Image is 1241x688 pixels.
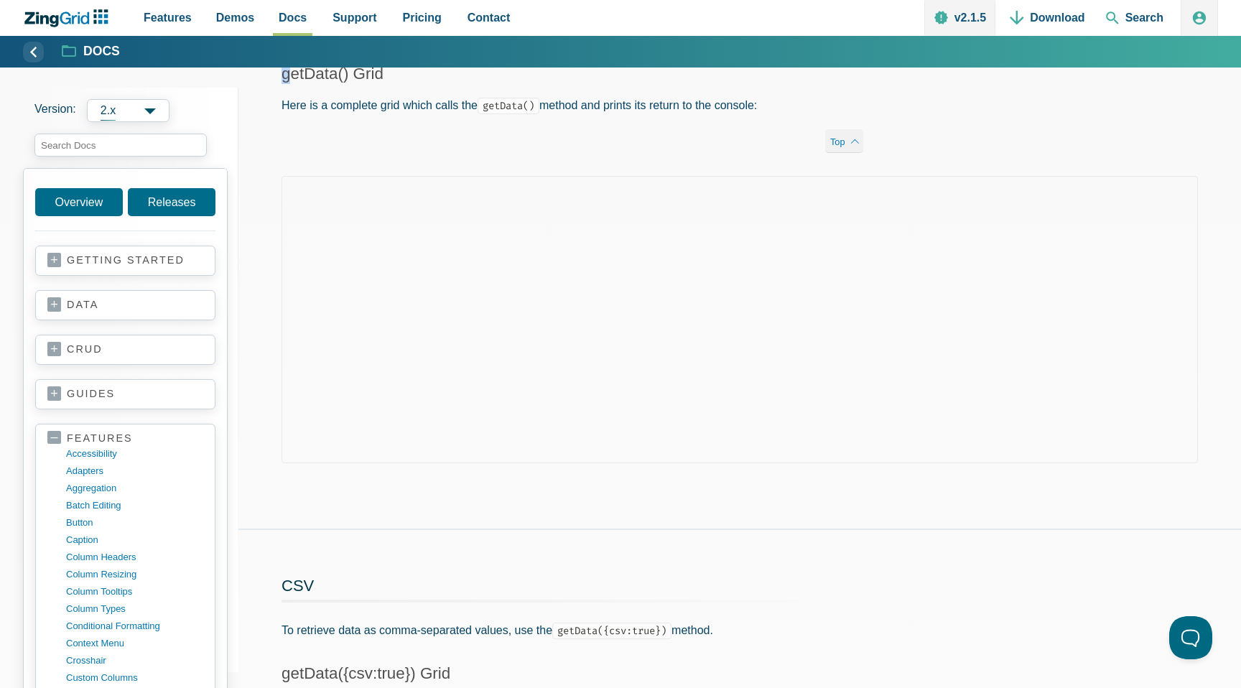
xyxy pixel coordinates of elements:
[282,65,384,83] a: getData() Grid
[66,652,203,669] a: crosshair
[282,620,863,640] p: To retrieve data as comma-separated values, use the method.
[66,669,203,687] a: custom columns
[47,432,203,445] a: features
[66,497,203,514] a: batch editing
[66,618,203,635] a: conditional formatting
[83,45,120,58] strong: Docs
[66,480,203,497] a: aggregation
[34,99,76,122] span: Version:
[282,176,1198,463] iframe: Demo loaded in iFrame
[66,600,203,618] a: column types
[47,387,203,401] a: guides
[34,134,207,157] input: search input
[34,99,227,122] label: Versions
[66,514,203,531] a: button
[1169,616,1212,659] iframe: Help Scout Beacon - Open
[66,549,203,566] a: column headers
[478,98,539,114] code: getData()
[23,9,116,27] a: ZingChart Logo. Click to return to the homepage
[47,298,203,312] a: data
[144,8,192,27] span: Features
[279,8,307,27] span: Docs
[47,343,203,357] a: crud
[47,254,203,268] a: getting started
[282,577,314,595] a: CSV
[66,566,203,583] a: column resizing
[333,8,376,27] span: Support
[62,43,120,60] a: Docs
[282,664,450,682] a: getData({csv:true}) Grid
[403,8,442,27] span: Pricing
[552,623,671,639] code: getData({csv:true})
[66,445,203,462] a: accessibility
[66,462,203,480] a: adapters
[66,583,203,600] a: column tooltips
[282,96,863,115] p: Here is a complete grid which calls the method and prints its return to the console:
[35,188,123,216] a: Overview
[216,8,254,27] span: Demos
[66,531,203,549] a: caption
[468,8,511,27] span: Contact
[66,635,203,652] a: context menu
[128,188,215,216] a: Releases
